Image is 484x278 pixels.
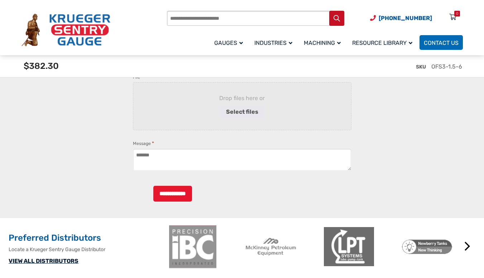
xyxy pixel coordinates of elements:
a: VIEW ALL DISTRIBUTORS [9,258,78,264]
img: McKinney Petroleum Equipment [246,225,296,268]
a: Resource Library [348,34,420,51]
a: Machining [299,34,348,51]
span: Gauges [214,39,243,46]
a: Industries [250,34,299,51]
span: [PHONE_NUMBER] [379,15,432,22]
div: 0 [456,11,458,17]
span: Machining [304,39,341,46]
img: Krueger Sentry Gauge [21,14,110,47]
img: LPT [324,225,374,268]
img: ibc-logo [168,225,218,268]
a: Phone Number (920) 434-8860 [370,14,432,23]
a: Gauges [210,34,250,51]
span: Contact Us [424,39,459,46]
p: Locate a Krueger Sentry Gauge Distributor [9,246,164,253]
img: Newberry Tanks [402,225,452,268]
a: Contact Us [420,35,463,50]
span: Resource Library [352,39,412,46]
span: OFS3-1.5-6 [431,63,462,70]
span: Industries [254,39,292,46]
h2: Preferred Distributors [9,232,164,244]
span: SKU [416,64,426,70]
span: Drop files here or [145,94,340,103]
button: Next [460,239,475,254]
label: Message [133,140,154,147]
button: select files, file [220,105,264,118]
